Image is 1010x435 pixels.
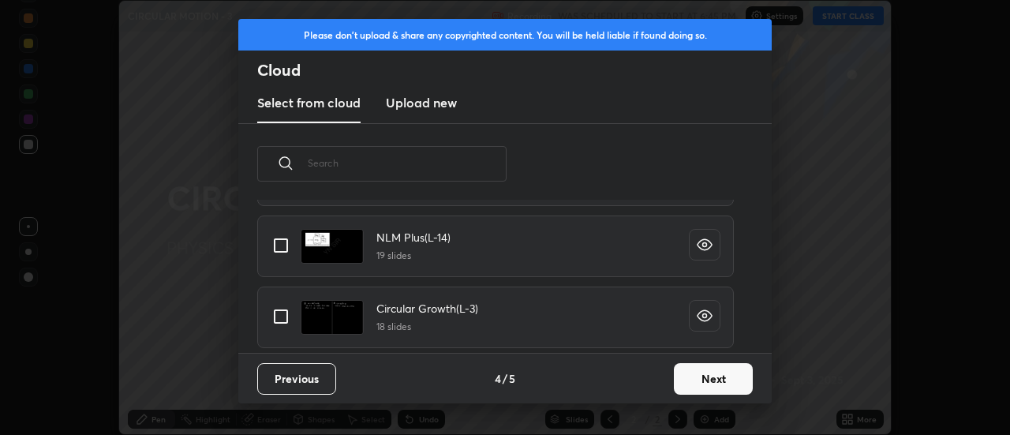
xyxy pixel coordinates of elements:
h3: Select from cloud [257,93,361,112]
div: Please don't upload & share any copyrighted content. You will be held liable if found doing so. [238,19,772,51]
h2: Cloud [257,60,772,81]
button: Previous [257,363,336,395]
h4: Circular Growth(L-3) [376,300,478,317]
h4: 4 [495,370,501,387]
input: Search [308,129,507,197]
h3: Upload new [386,93,457,112]
div: grid [238,200,753,353]
h5: 19 slides [376,249,451,263]
h4: 5 [509,370,515,387]
h5: 18 slides [376,320,478,334]
img: 1756829431O9S7EF.pdf [301,229,364,264]
img: 1756829432QBVHCG.pdf [301,300,364,335]
button: Next [674,363,753,395]
h4: / [503,370,507,387]
h4: NLM Plus(L-14) [376,229,451,246]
